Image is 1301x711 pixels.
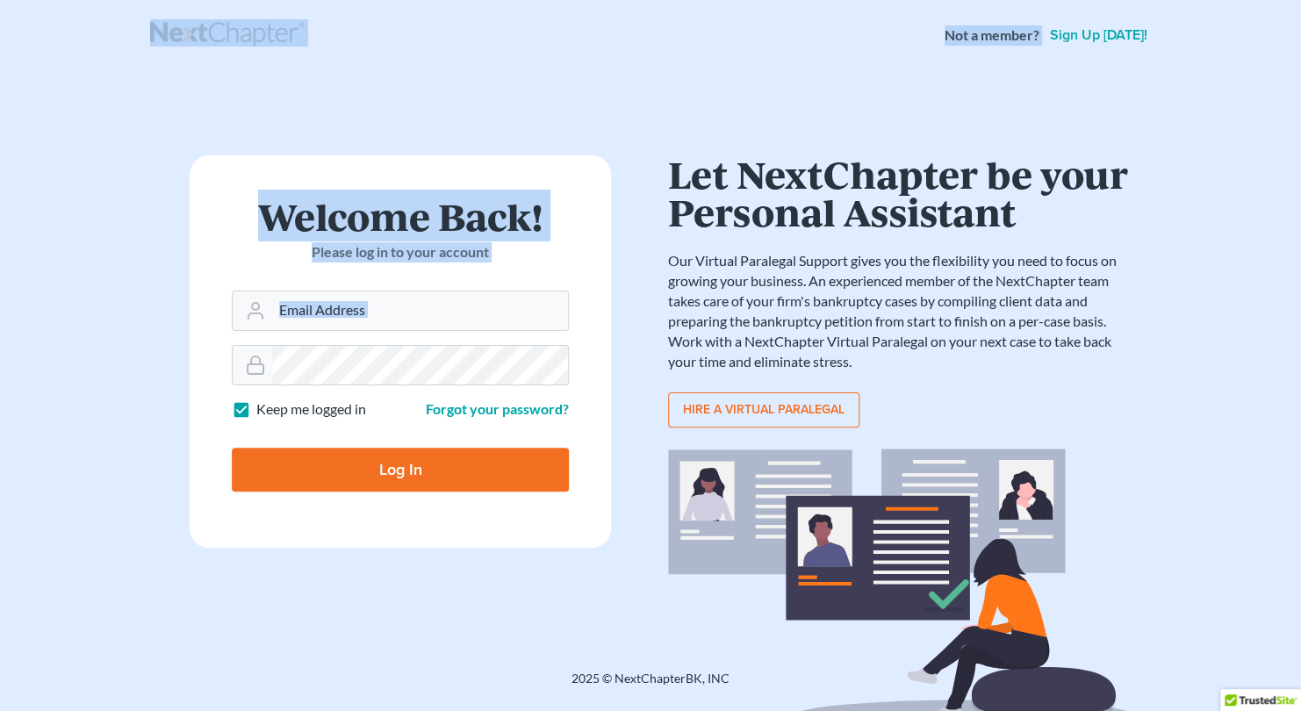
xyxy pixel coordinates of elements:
[232,197,569,235] h1: Welcome Back!
[272,291,568,330] input: Email Address
[668,155,1133,230] h1: Let NextChapter be your Personal Assistant
[668,251,1133,371] p: Our Virtual Paralegal Support gives you the flexibility you need to focus on growing your busines...
[668,392,859,427] a: Hire a virtual paralegal
[945,25,1039,46] strong: Not a member?
[1046,28,1151,42] a: Sign up [DATE]!
[256,399,366,420] label: Keep me logged in
[232,242,569,262] p: Please log in to your account
[232,448,569,492] input: Log In
[426,400,569,417] a: Forgot your password?
[150,670,1151,701] div: 2025 © NextChapterBK, INC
